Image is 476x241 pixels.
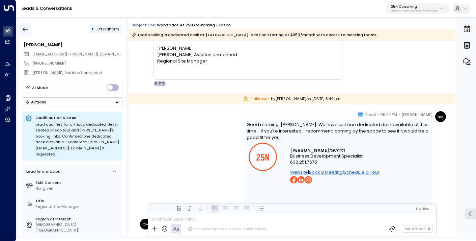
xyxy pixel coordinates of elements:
div: CM [140,219,151,230]
div: The agent signature is added automatically [188,226,267,231]
i: he/him [329,147,345,153]
b: [PERSON_NAME] [290,147,329,153]
label: Region of Interest [35,216,120,222]
span: Cc Bcc [416,207,429,211]
div: M [157,81,162,86]
span: | [343,169,344,176]
span: | [421,207,422,211]
img: KoaV84ZKckJbnnkF1GKAPHbIDQ_j4lbK1TSSTKudtoeHgS_7WmAbXB39y6CGir_nG679J_9MvNZPBah_cDjDXvJ00CImwIRRg... [290,176,298,184]
div: NM [435,111,446,122]
img: eXBS79x2R21eVv6Ph-L7VMmhykS1uu-mI-lrkkIlKgq_o7eo1C3CCmN7Qz-TVKqQHjlBDcC6Zq-0dTMlDlrk3NAAn9-kVOvsR... [298,176,305,183]
span: Business Development Specialist [290,153,363,159]
div: [PERSON_NAME] Aviation Unmanned [32,70,122,76]
a: Schedule a Tour [344,169,380,176]
span: 05:44 PM [380,111,397,118]
div: by [PERSON_NAME] on [DATE] 5:44 pm [129,93,455,104]
span: chase.moyer@causeyaviationunmanned.com [32,51,122,57]
div: Lead seeking a dedicated desk at [GEOGRAPHIC_DATA] location starting at $350/month with access to... [132,31,376,38]
a: Book a Meeting [309,169,343,176]
div: Actions [25,100,46,104]
div: S [161,81,166,86]
div: [PERSON_NAME] [24,42,122,48]
button: Cc|Bcc [414,206,431,211]
div: Workspace at 25N Coworking - Frisco [157,22,231,28]
div: Thank you [157,32,339,64]
button: Redo [160,204,168,213]
div: Good morning, [PERSON_NAME]! We have just one dedicated desk available at this time - if you're i... [247,121,429,141]
p: Qualification Status [35,115,119,120]
span: | [308,169,309,176]
label: Title [35,198,120,204]
div: AI Mode [32,84,48,91]
p: 3b9800f4-81ca-4ec0-8758-72fbe4763f36 [391,9,438,12]
span: • [377,111,379,118]
p: 25N Coworking [391,5,438,9]
div: • [91,24,94,34]
div: [PERSON_NAME] [PERSON_NAME] Aviation Unmanned Regional Site Manager [157,45,339,65]
div: Not given [35,186,120,191]
div: Regional Site Manager [35,204,120,210]
div: Lead Information [24,169,60,174]
span: Subject Line: [132,22,156,28]
button: Undo [149,204,158,213]
span: • [398,111,400,118]
button: 25N Coworking3b9800f4-81ca-4ec0-8758-72fbe4763f36 [386,3,450,14]
img: Copy+of+25N+Logo+Bullseye+Digital.png [247,141,279,173]
div: [GEOGRAPHIC_DATA]([GEOGRAPHIC_DATA]) [35,222,120,233]
span: Takeover [244,96,269,102]
div: Lead qualifies for a Frisco dedicated desk; shared Frisco tour and [PERSON_NAME]’s booking links.... [35,122,119,158]
button: Actions [22,97,122,107]
a: Website [290,169,308,176]
img: iKXkPTwa5cO3ZzlbfuH5IGn99ZiKB6E6ScJ5VJO5lEt62pTXVCAVd3uSVyELUl_q8H2TKULWTebBDCccpdlcs959m6_CPLhBU... [305,176,312,184]
div: N [153,81,159,86]
span: Email [365,111,376,118]
span: 630.251.7675 [290,159,317,165]
span: [PERSON_NAME] [401,111,432,118]
label: SMS Consent [35,180,120,186]
div: [PHONE_NUMBER] [32,61,122,66]
span: [EMAIL_ADDRESS][PERSON_NAME][DOMAIN_NAME] [32,51,129,57]
a: Leads & Conversations [22,5,72,11]
div: Button group with a nested menu [22,97,122,107]
span: Off Platform [96,26,119,32]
